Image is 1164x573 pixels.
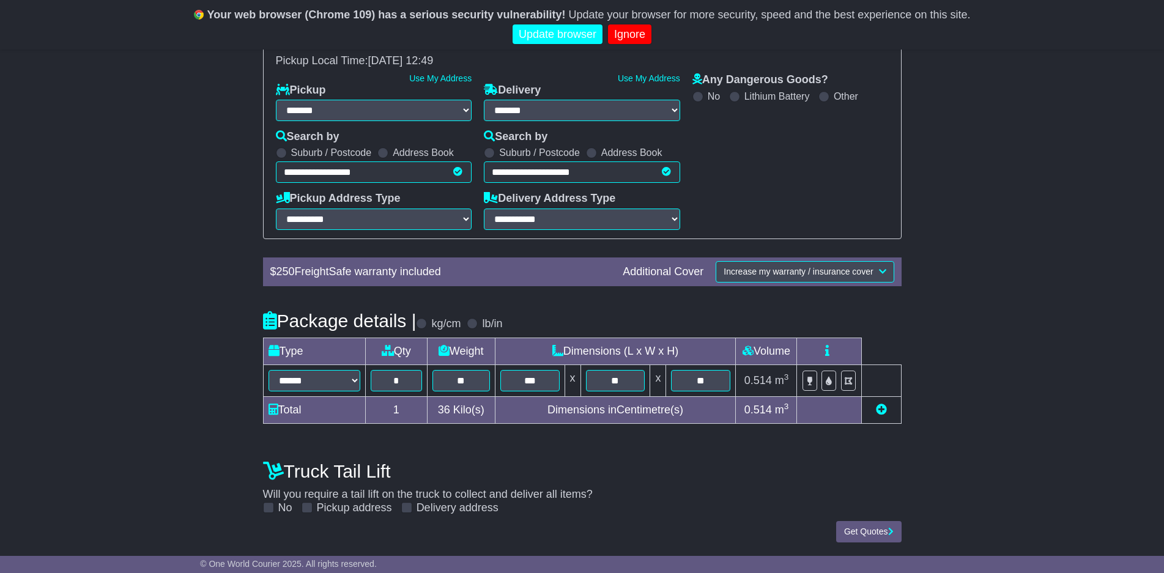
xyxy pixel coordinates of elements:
[276,265,295,278] span: 250
[834,91,858,102] label: Other
[263,311,417,331] h4: Package details |
[291,147,372,158] label: Suburb / Postcode
[716,261,894,283] button: Increase my warranty / insurance cover
[724,267,873,276] span: Increase my warranty / insurance cover
[263,461,902,481] h4: Truck Tail Lift
[650,364,666,396] td: x
[744,91,810,102] label: Lithium Battery
[692,73,828,87] label: Any Dangerous Goods?
[264,265,617,279] div: $ FreightSafe warranty included
[276,130,339,144] label: Search by
[736,338,797,364] td: Volume
[617,265,710,279] div: Additional Cover
[775,374,789,386] span: m
[257,455,908,515] div: Will you require a tail lift on the truck to collect and deliver all items?
[499,147,580,158] label: Suburb / Postcode
[278,501,292,515] label: No
[744,404,772,416] span: 0.514
[495,338,736,364] td: Dimensions (L x W x H)
[708,91,720,102] label: No
[836,521,902,542] button: Get Quotes
[775,404,789,416] span: m
[368,54,434,67] span: [DATE] 12:49
[409,73,472,83] a: Use My Address
[482,317,502,331] label: lb/in
[427,396,495,423] td: Kilo(s)
[270,54,895,68] div: Pickup Local Time:
[276,84,326,97] label: Pickup
[495,396,736,423] td: Dimensions in Centimetre(s)
[784,372,789,382] sup: 3
[608,24,651,45] a: Ignore
[565,364,580,396] td: x
[365,338,427,364] td: Qty
[427,338,495,364] td: Weight
[438,404,450,416] span: 36
[876,404,887,416] a: Add new item
[484,84,541,97] label: Delivery
[568,9,970,21] span: Update your browser for more security, speed and the best experience on this site.
[365,396,427,423] td: 1
[618,73,680,83] a: Use My Address
[263,338,365,364] td: Type
[601,147,662,158] label: Address Book
[744,374,772,386] span: 0.514
[393,147,454,158] label: Address Book
[317,501,392,515] label: Pickup address
[200,559,377,569] span: © One World Courier 2025. All rights reserved.
[263,396,365,423] td: Total
[784,402,789,411] sup: 3
[207,9,566,21] b: Your web browser (Chrome 109) has a serious security vulnerability!
[276,192,401,205] label: Pickup Address Type
[513,24,602,45] a: Update browser
[431,317,461,331] label: kg/cm
[417,501,499,515] label: Delivery address
[484,130,547,144] label: Search by
[484,192,615,205] label: Delivery Address Type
